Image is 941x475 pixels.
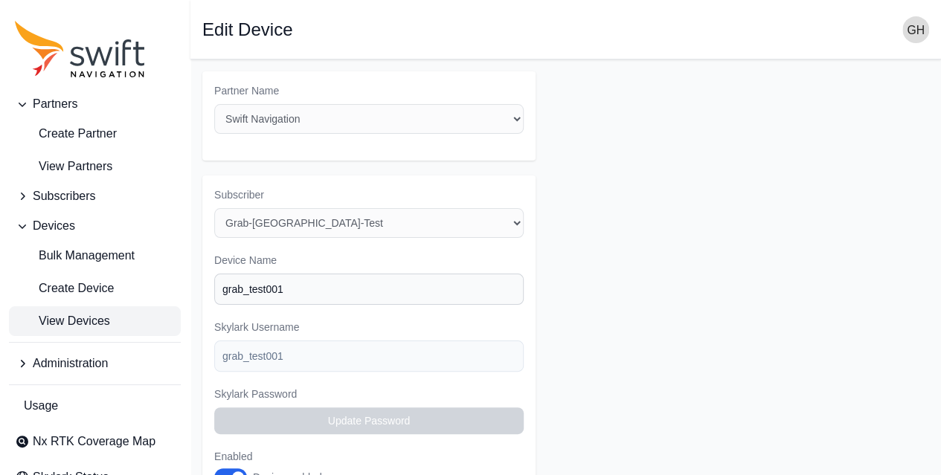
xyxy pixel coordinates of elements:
[214,340,524,372] input: example-user
[202,21,292,39] h1: Edit Device
[902,16,929,43] img: user photo
[214,320,524,335] label: Skylark Username
[33,355,108,372] span: Administration
[9,181,181,211] button: Subscribers
[33,217,75,235] span: Devices
[9,306,181,336] a: View Devices
[214,449,338,464] label: Enabled
[214,104,524,134] select: Partner Name
[9,349,181,378] button: Administration
[214,208,524,238] select: Subscriber
[9,241,181,271] a: Bulk Management
[33,95,77,113] span: Partners
[9,119,181,149] a: create-partner
[9,89,181,119] button: Partners
[15,279,114,297] span: Create Device
[214,83,524,98] label: Partner Name
[214,274,524,305] input: Device #01
[9,427,181,456] a: Nx RTK Coverage Map
[15,312,110,330] span: View Devices
[15,125,117,143] span: Create Partner
[9,391,181,421] a: Usage
[15,158,112,175] span: View Partners
[24,397,58,415] span: Usage
[9,274,181,303] a: Create Device
[9,211,181,241] button: Devices
[214,407,524,434] button: Update Password
[9,152,181,181] a: View Partners
[214,253,524,268] label: Device Name
[33,187,95,205] span: Subscribers
[214,387,524,401] label: Skylark Password
[214,187,524,202] label: Subscriber
[15,247,135,265] span: Bulk Management
[33,433,155,450] span: Nx RTK Coverage Map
